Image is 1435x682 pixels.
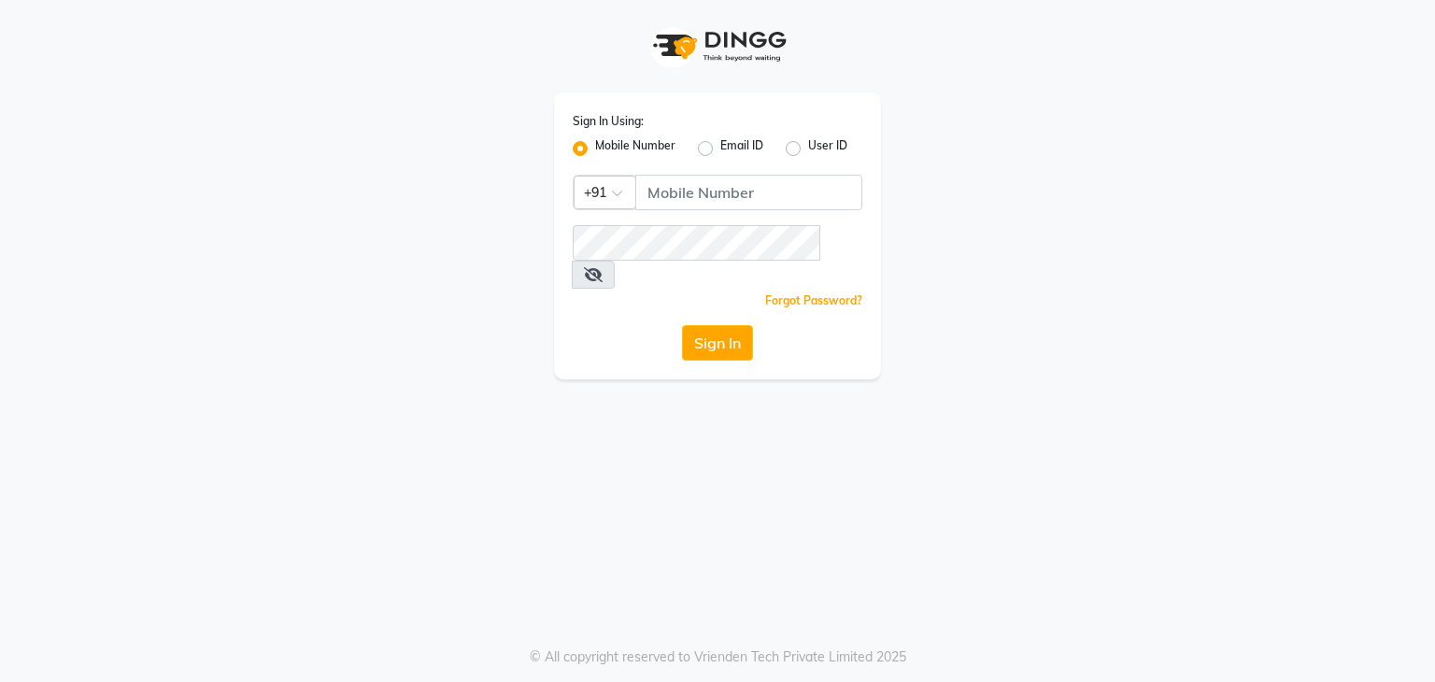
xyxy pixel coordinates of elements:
[808,137,847,160] label: User ID
[573,113,644,130] label: Sign In Using:
[595,137,675,160] label: Mobile Number
[765,293,862,307] a: Forgot Password?
[573,225,820,261] input: Username
[643,19,792,74] img: logo1.svg
[720,137,763,160] label: Email ID
[635,175,862,210] input: Username
[682,325,753,361] button: Sign In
